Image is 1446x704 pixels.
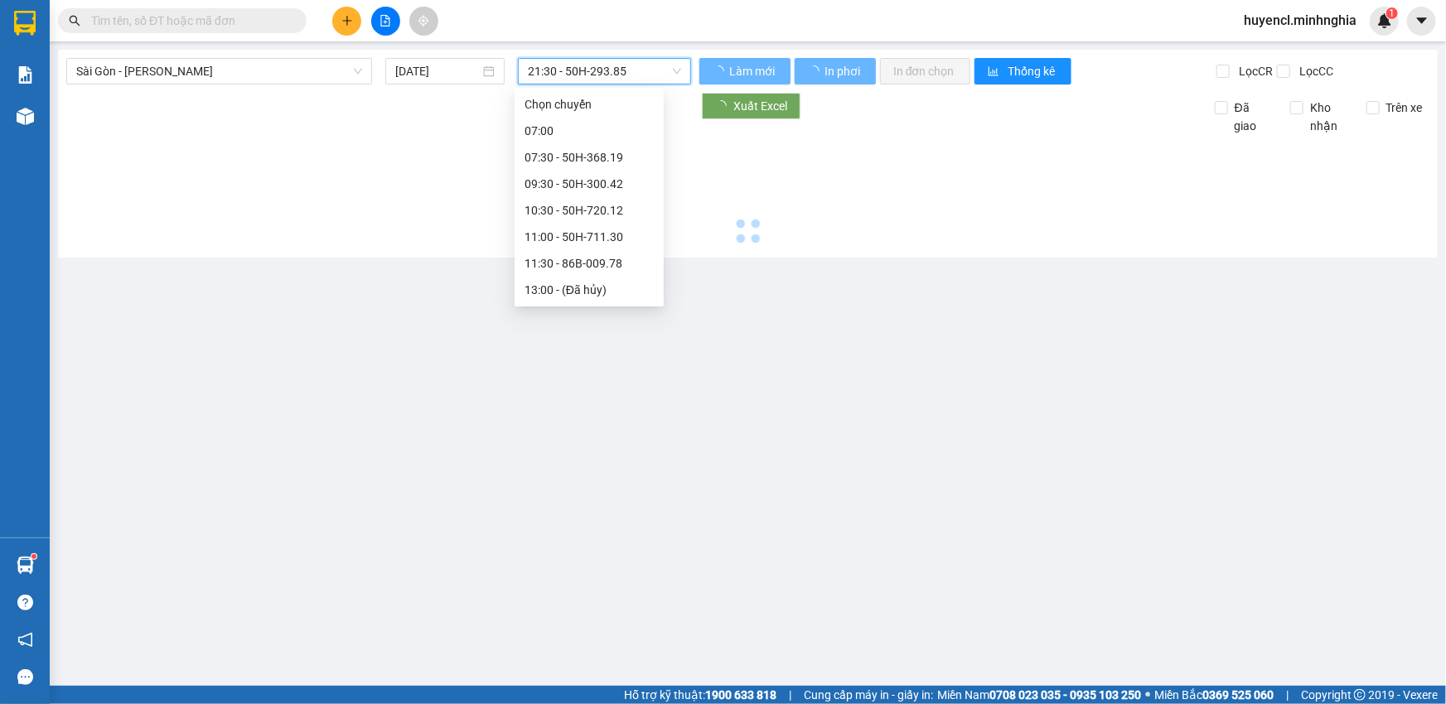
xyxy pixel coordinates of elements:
span: aim [418,15,429,27]
span: Miền Bắc [1154,686,1274,704]
span: huyencl.minhnghia [1231,10,1370,31]
span: loading [715,100,733,112]
span: | [789,686,791,704]
span: 1 [1389,7,1395,19]
img: icon-new-feature [1377,13,1392,28]
button: In đơn chọn [880,58,970,84]
img: logo-vxr [14,11,36,36]
span: Trên xe [1380,99,1429,117]
span: Sài Gòn - Phan Rí [76,59,362,84]
img: solution-icon [17,66,34,84]
span: Thống kê [1008,62,1058,80]
span: notification [17,632,33,648]
strong: 1900 633 818 [705,688,776,702]
span: Cung cấp máy in - giấy in: [804,686,933,704]
strong: 0708 023 035 - 0935 103 250 [989,688,1141,702]
span: search [69,15,80,27]
span: message [17,669,33,685]
span: file-add [380,15,391,27]
button: Làm mới [699,58,791,84]
span: plus [341,15,353,27]
span: caret-down [1415,13,1429,28]
strong: 0369 525 060 [1202,688,1274,702]
span: Miền Nam [937,686,1141,704]
span: Xuất Excel [733,97,787,115]
button: caret-down [1407,7,1436,36]
sup: 1 [31,554,36,559]
span: Làm mới [729,62,777,80]
button: plus [332,7,361,36]
input: 14/09/2025 [395,62,480,80]
span: copyright [1354,689,1366,701]
span: | [1286,686,1289,704]
span: Kho nhận [1303,99,1353,135]
span: ⚪️ [1145,692,1150,698]
span: bar-chart [988,65,1002,79]
img: warehouse-icon [17,108,34,125]
button: file-add [371,7,400,36]
span: Lọc CR [1232,62,1275,80]
button: aim [409,7,438,36]
span: loading [713,65,727,77]
input: Tìm tên, số ĐT hoặc mã đơn [91,12,287,30]
span: Hỗ trợ kỹ thuật: [624,686,776,704]
button: Xuất Excel [702,93,800,119]
button: bar-chartThống kê [974,58,1071,84]
span: Lọc CC [1293,62,1336,80]
sup: 1 [1386,7,1398,19]
button: In phơi [795,58,876,84]
span: Đã giao [1228,99,1278,135]
span: 21:30 - 50H-293.85 [528,59,681,84]
span: In phơi [825,62,863,80]
span: question-circle [17,595,33,610]
img: warehouse-icon [17,557,34,574]
span: loading [808,65,822,77]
